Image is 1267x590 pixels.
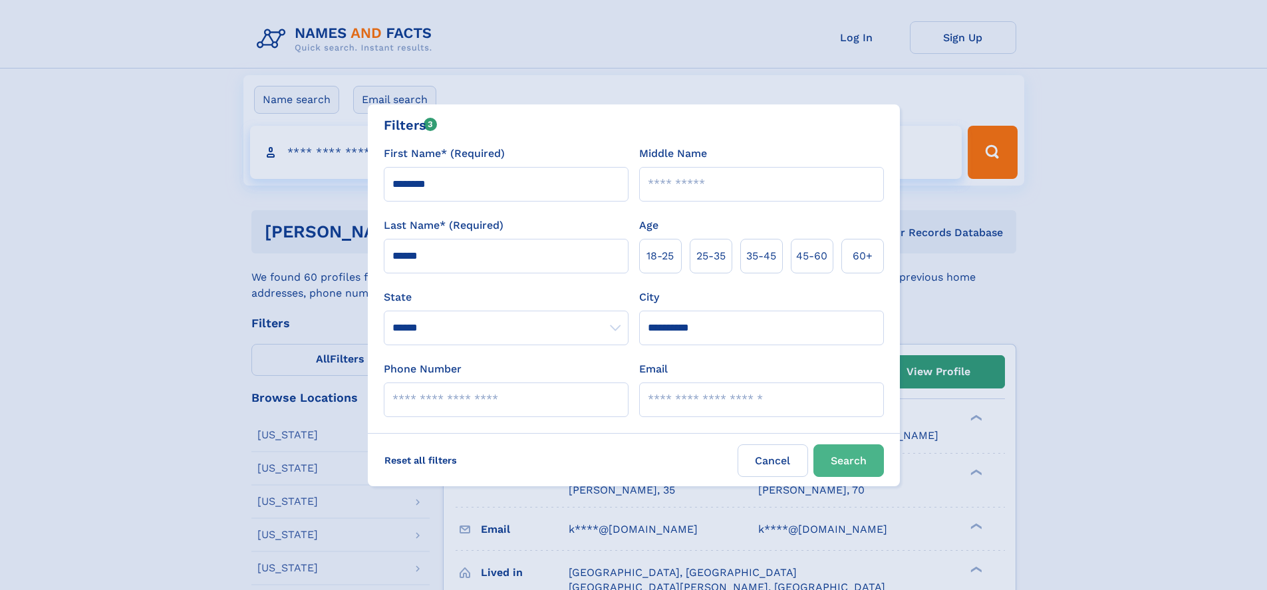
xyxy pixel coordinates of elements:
[639,289,659,305] label: City
[639,146,707,162] label: Middle Name
[376,444,466,476] label: Reset all filters
[646,248,674,264] span: 18‑25
[639,218,658,233] label: Age
[738,444,808,477] label: Cancel
[384,218,503,233] label: Last Name* (Required)
[384,361,462,377] label: Phone Number
[813,444,884,477] button: Search
[796,248,827,264] span: 45‑60
[384,146,505,162] label: First Name* (Required)
[746,248,776,264] span: 35‑45
[853,248,873,264] span: 60+
[384,115,438,135] div: Filters
[639,361,668,377] label: Email
[696,248,726,264] span: 25‑35
[384,289,629,305] label: State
